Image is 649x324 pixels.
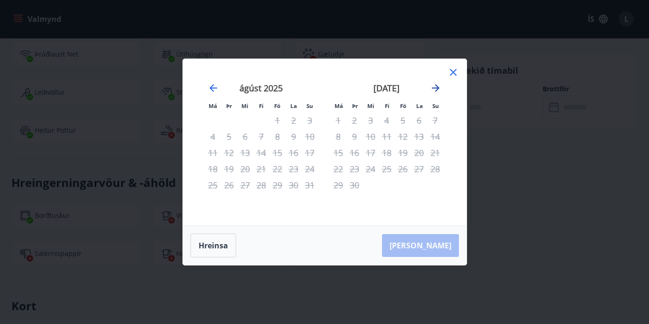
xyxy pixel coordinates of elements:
[269,112,286,128] td: Not available. föstudagur, 1. ágúst 2025
[411,161,427,177] td: Not available. laugardagur, 27. september 2025
[302,145,318,161] td: Not available. sunnudagur, 17. ágúst 2025
[290,102,297,109] small: La
[286,161,302,177] td: Not available. laugardagur, 23. ágúst 2025
[205,177,221,193] td: Not available. mánudagur, 25. ágúst 2025
[253,177,269,193] td: Not available. fimmtudagur, 28. ágúst 2025
[395,112,411,128] td: Not available. föstudagur, 5. september 2025
[346,177,363,193] td: Not available. þriðjudagur, 30. september 2025
[395,161,411,177] td: Not available. föstudagur, 26. september 2025
[259,102,264,109] small: Fi
[269,177,286,193] td: Not available. föstudagur, 29. ágúst 2025
[352,102,358,109] small: Þr
[302,128,318,145] td: Not available. sunnudagur, 10. ágúst 2025
[346,128,363,145] td: Not available. þriðjudagur, 9. september 2025
[395,145,411,161] td: Not available. föstudagur, 19. september 2025
[302,112,318,128] td: Not available. sunnudagur, 3. ágúst 2025
[237,177,253,193] td: Not available. miðvikudagur, 27. ágúst 2025
[253,145,269,161] td: Not available. fimmtudagur, 14. ágúst 2025
[427,128,443,145] td: Not available. sunnudagur, 14. september 2025
[269,161,286,177] td: Not available. föstudagur, 22. ágúst 2025
[330,128,346,145] td: Not available. mánudagur, 8. september 2025
[208,82,219,94] div: Move backward to switch to the previous month.
[286,145,302,161] td: Not available. laugardagur, 16. ágúst 2025
[363,128,379,145] td: Not available. miðvikudagur, 10. september 2025
[379,112,395,128] td: Not available. fimmtudagur, 4. september 2025
[274,102,280,109] small: Fö
[237,161,253,177] td: Not available. miðvikudagur, 20. ágúst 2025
[205,128,221,145] td: Not available. mánudagur, 4. ágúst 2025
[430,82,441,94] div: Move forward to switch to the next month.
[302,161,318,177] td: Not available. sunnudagur, 24. ágúst 2025
[411,145,427,161] td: Not available. laugardagur, 20. september 2025
[306,102,313,109] small: Su
[363,161,379,177] td: Not available. miðvikudagur, 24. september 2025
[253,161,269,177] td: Not available. fimmtudagur, 21. ágúst 2025
[385,102,390,109] small: Fi
[363,145,379,161] td: Not available. miðvikudagur, 17. september 2025
[373,82,400,94] strong: [DATE]
[367,102,374,109] small: Mi
[346,112,363,128] td: Not available. þriðjudagur, 2. september 2025
[411,128,427,145] td: Not available. laugardagur, 13. september 2025
[379,145,395,161] td: Not available. fimmtudagur, 18. september 2025
[330,112,346,128] td: Not available. mánudagur, 1. september 2025
[379,128,395,145] td: Not available. fimmtudagur, 11. september 2025
[269,128,286,145] td: Not available. föstudagur, 8. ágúst 2025
[226,102,232,109] small: Þr
[330,177,346,193] td: Not available. mánudagur, 29. september 2025
[237,128,253,145] td: Not available. miðvikudagur, 6. ágúst 2025
[427,145,443,161] td: Not available. sunnudagur, 21. september 2025
[346,145,363,161] td: Not available. þriðjudagur, 16. september 2025
[427,161,443,177] td: Not available. sunnudagur, 28. september 2025
[221,161,237,177] td: Not available. þriðjudagur, 19. ágúst 2025
[302,177,318,193] td: Not available. sunnudagur, 31. ágúst 2025
[330,161,346,177] td: Not available. mánudagur, 22. september 2025
[253,128,269,145] td: Not available. fimmtudagur, 7. ágúst 2025
[400,102,406,109] small: Fö
[239,82,283,94] strong: ágúst 2025
[209,102,217,109] small: Má
[205,161,221,177] td: Not available. mánudagur, 18. ágúst 2025
[330,145,346,161] td: Not available. mánudagur, 15. september 2025
[237,145,253,161] td: Not available. miðvikudagur, 13. ágúst 2025
[427,112,443,128] td: Not available. sunnudagur, 7. september 2025
[191,234,236,257] button: Hreinsa
[221,145,237,161] td: Not available. þriðjudagur, 12. ágúst 2025
[286,112,302,128] td: Not available. laugardagur, 2. ágúst 2025
[416,102,423,109] small: La
[363,112,379,128] td: Not available. miðvikudagur, 3. september 2025
[221,177,237,193] td: Not available. þriðjudagur, 26. ágúst 2025
[411,112,427,128] td: Not available. laugardagur, 6. september 2025
[334,102,343,109] small: Má
[241,102,248,109] small: Mi
[194,70,455,214] div: Calendar
[346,161,363,177] td: Not available. þriðjudagur, 23. september 2025
[395,128,411,145] td: Not available. föstudagur, 12. september 2025
[286,128,302,145] td: Not available. laugardagur, 9. ágúst 2025
[269,145,286,161] td: Not available. föstudagur, 15. ágúst 2025
[379,161,395,177] td: Not available. fimmtudagur, 25. september 2025
[221,128,237,145] td: Not available. þriðjudagur, 5. ágúst 2025
[286,177,302,193] td: Not available. laugardagur, 30. ágúst 2025
[432,102,439,109] small: Su
[205,145,221,161] td: Not available. mánudagur, 11. ágúst 2025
